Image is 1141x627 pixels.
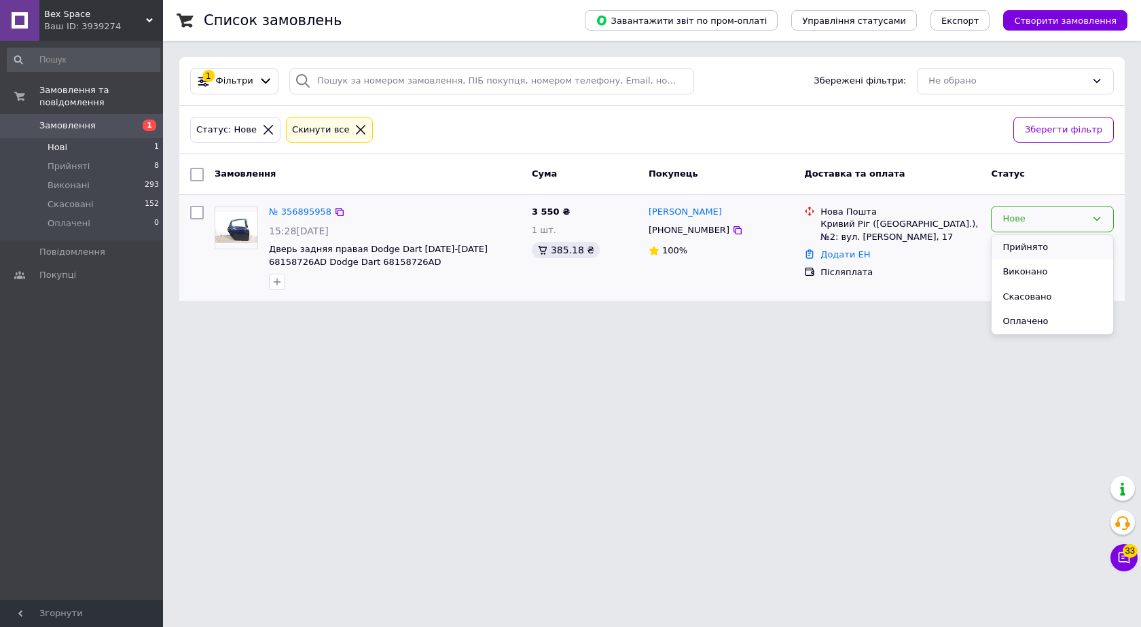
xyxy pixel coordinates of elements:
span: Скасовані [48,198,94,211]
span: Зберегти фільтр [1025,123,1102,137]
span: Доставка та оплата [804,168,905,179]
button: Чат з покупцем33 [1110,544,1138,571]
a: [PERSON_NAME] [649,206,722,219]
span: Виконані [48,179,90,192]
input: Пошук за номером замовлення, ПІБ покупця, номером телефону, Email, номером накладної [289,68,694,94]
span: Статус [991,168,1025,179]
span: 15:28[DATE] [269,226,329,236]
div: [PHONE_NUMBER] [646,221,732,239]
span: 293 [145,179,159,192]
span: 1 шт. [532,225,556,235]
span: Створити замовлення [1014,16,1117,26]
span: Замовлення [215,168,276,179]
span: Покупці [39,269,76,281]
button: Завантажити звіт по пром-оплаті [585,10,778,31]
div: Нова Пошта [820,206,980,218]
span: Замовлення [39,120,96,132]
span: Замовлення та повідомлення [39,84,163,109]
a: Створити замовлення [990,15,1127,25]
span: 8 [154,160,159,173]
span: Cума [532,168,557,179]
span: Оплачені [48,217,90,230]
a: № 356895958 [269,207,331,217]
span: 152 [145,198,159,211]
div: Ваш ID: 3939274 [44,20,163,33]
span: 0 [154,217,159,230]
span: Прийняті [48,160,90,173]
li: Скасовано [992,285,1113,310]
img: Фото товару [215,212,257,244]
a: Фото товару [215,206,258,249]
span: 100% [662,245,687,255]
li: Виконано [992,259,1113,285]
span: 3 550 ₴ [532,207,570,217]
button: Експорт [930,10,990,31]
span: Експорт [941,16,979,26]
div: 1 [202,70,215,82]
div: Нове [1002,212,1086,226]
span: Фільтри [216,75,253,88]
span: Повідомлення [39,246,105,258]
div: Не обрано [928,74,1086,88]
button: Зберегти фільтр [1013,117,1114,143]
button: Управління статусами [791,10,917,31]
h1: Список замовлень [204,12,342,29]
span: Bex Space [44,8,146,20]
span: Збережені фільтри: [814,75,906,88]
div: Cкинути все [289,123,352,137]
a: Додати ЕН [820,249,870,259]
button: Створити замовлення [1003,10,1127,31]
span: 33 [1123,544,1138,558]
li: Прийнято [992,235,1113,260]
div: Кривий Ріг ([GEOGRAPHIC_DATA].), №2: вул. [PERSON_NAME], 17 [820,218,980,243]
li: Оплачено [992,309,1113,334]
a: Дверь задняя правая Dodge Dart [DATE]-[DATE] 68158726AD Dodge Dart 68158726AD [269,244,488,267]
span: Завантажити звіт по пром-оплаті [596,14,767,26]
span: Управління статусами [802,16,906,26]
div: Післяплата [820,266,980,279]
span: 1 [154,141,159,154]
div: 385.18 ₴ [532,242,600,258]
div: Статус: Нове [194,123,259,137]
span: 1 [143,120,156,131]
input: Пошук [7,48,160,72]
span: Нові [48,141,67,154]
span: Покупець [649,168,698,179]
